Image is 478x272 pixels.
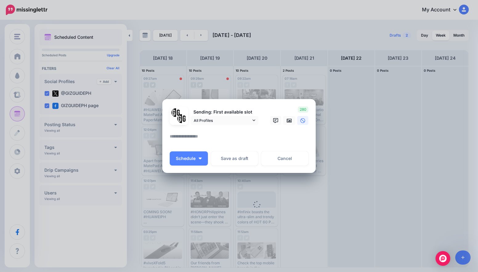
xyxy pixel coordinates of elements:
a: Cancel [261,151,308,166]
p: Sending: First available slot [191,109,258,116]
img: arrow-down-white.png [199,158,202,159]
img: 353459792_649996473822713_4483302954317148903_n-bsa138318.png [172,108,180,117]
span: Schedule [176,156,196,161]
div: Open Intercom Messenger [435,251,450,266]
img: JT5sWCfR-79925.png [177,114,186,123]
span: 280 [298,106,308,113]
span: All Profiles [194,117,251,124]
button: Save as draft [211,151,258,166]
button: Schedule [170,151,208,166]
a: All Profiles [191,116,258,125]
